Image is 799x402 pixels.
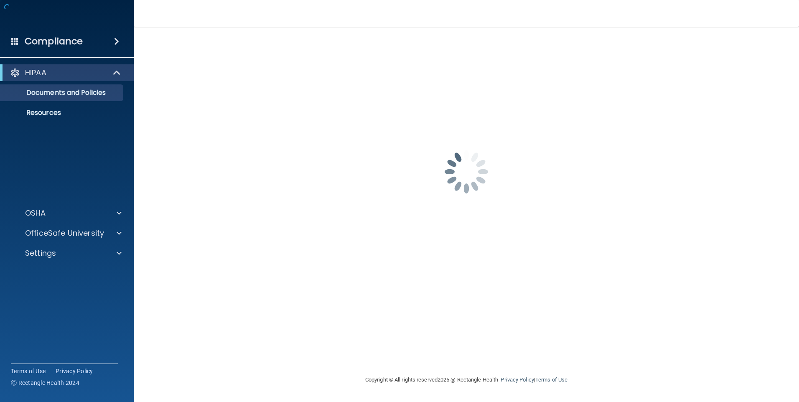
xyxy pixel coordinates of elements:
img: PMB logo [10,9,124,25]
a: Terms of Use [535,377,567,383]
a: Privacy Policy [56,367,93,375]
img: spinner.e123f6fc.gif [425,130,508,214]
a: OSHA [10,208,122,218]
div: Copyright © All rights reserved 2025 @ Rectangle Health | | [314,366,619,393]
p: HIPAA [25,68,46,78]
p: Documents and Policies [5,89,120,97]
p: OfficeSafe University [25,228,104,238]
p: Resources [5,109,120,117]
a: Terms of Use [11,367,46,375]
p: Settings [25,248,56,258]
h4: Compliance [25,36,83,47]
a: Privacy Policy [501,377,534,383]
p: OSHA [25,208,46,218]
a: HIPAA [10,68,121,78]
span: Ⓒ Rectangle Health 2024 [11,379,79,387]
a: OfficeSafe University [10,228,122,238]
a: Settings [10,248,122,258]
